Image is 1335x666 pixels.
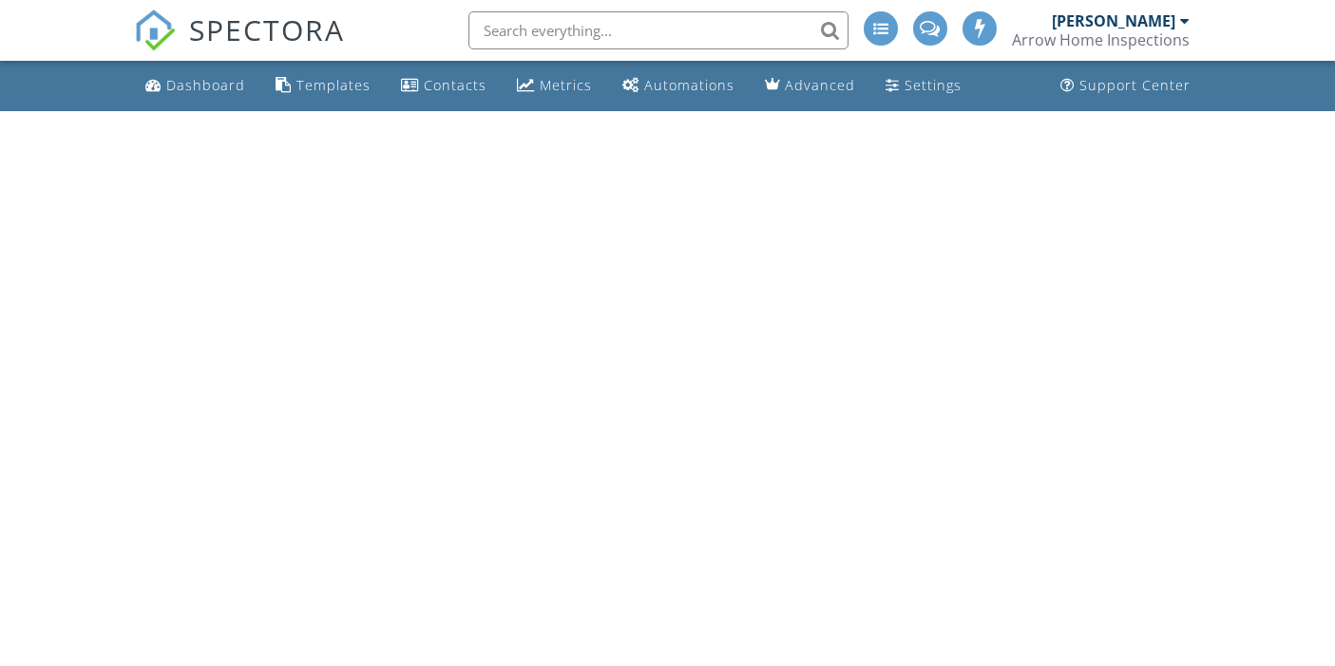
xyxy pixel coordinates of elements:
span: SPECTORA [189,10,345,49]
a: Metrics [509,68,600,104]
div: Advanced [785,76,855,94]
a: Support Center [1053,68,1198,104]
a: Templates [268,68,378,104]
div: Dashboard [166,76,245,94]
div: Automations [644,76,734,94]
div: [PERSON_NAME] [1052,11,1175,30]
div: Support Center [1079,76,1191,94]
a: Advanced [757,68,863,104]
a: SPECTORA [134,26,345,66]
a: Settings [878,68,969,104]
div: Metrics [540,76,592,94]
div: Arrow Home Inspections [1012,30,1190,49]
a: Contacts [393,68,494,104]
a: Dashboard [138,68,253,104]
input: Search everything... [468,11,849,49]
div: Templates [296,76,371,94]
a: Automations (Advanced) [615,68,742,104]
div: Contacts [424,76,486,94]
div: Settings [905,76,962,94]
img: The Best Home Inspection Software - Spectora [134,10,176,51]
